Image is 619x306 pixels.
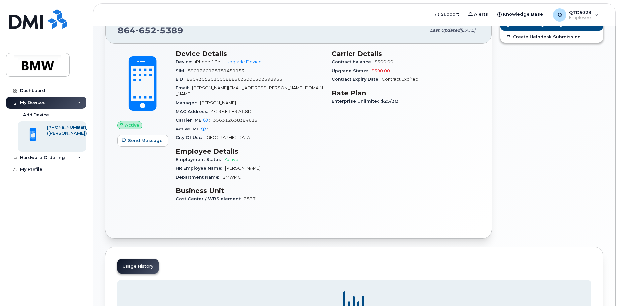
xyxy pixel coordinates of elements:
[332,89,480,97] h3: Rate Plan
[176,77,187,82] span: EID
[205,135,251,140] span: [GEOGRAPHIC_DATA]
[125,122,139,128] span: Active
[382,77,418,82] span: Contract Expired
[128,137,163,144] span: Send Message
[430,8,464,21] a: Support
[557,11,562,19] span: Q
[176,59,195,64] span: Device
[225,166,261,171] span: [PERSON_NAME]
[176,100,200,105] span: Manager
[176,109,211,114] span: MAC Address
[213,118,258,123] span: 356312638384619
[332,99,401,104] span: Enterprise Unlimited $25/30
[176,127,211,131] span: Active IMEI
[371,68,390,73] span: $500.00
[548,8,603,22] div: QTD9329
[332,77,382,82] span: Contract Expiry Date
[176,157,225,162] span: Employment Status
[200,100,236,105] span: [PERSON_NAME]
[188,68,244,73] span: 8901260128781451153
[222,175,241,179] span: BMWMC
[441,11,459,18] span: Support
[569,15,591,20] span: Employee
[332,59,375,64] span: Contract balance
[195,59,220,64] span: iPhone 16e
[157,25,183,35] span: 5389
[176,135,205,140] span: City Of Use
[244,196,256,201] span: 2837
[176,50,324,58] h3: Device Details
[211,127,215,131] span: —
[590,277,614,301] iframe: Messenger Launcher
[176,147,324,155] h3: Employee Details
[187,77,282,82] span: 89043052010008889625001302598955
[332,68,371,73] span: Upgrade Status
[332,50,480,58] h3: Carrier Details
[225,157,238,162] span: Active
[176,187,324,195] h3: Business Unit
[211,109,252,114] span: 4C:9F:F1:F3:A1:8D
[375,59,393,64] span: $500.00
[460,28,475,33] span: [DATE]
[176,85,192,90] span: Email
[493,8,548,21] a: Knowledge Base
[503,11,543,18] span: Knowledge Base
[136,25,157,35] span: 652
[176,166,225,171] span: HR Employee Name
[117,135,168,147] button: Send Message
[176,175,222,179] span: Department Name
[223,59,262,64] a: + Upgrade Device
[176,118,213,123] span: Carrier IMEI
[430,28,460,33] span: Last updated
[500,31,603,43] a: Create Helpdesk Submission
[176,68,188,73] span: SIM
[176,196,244,201] span: Cost Center / WBS element
[474,11,488,18] span: Alerts
[176,85,323,96] span: [PERSON_NAME][EMAIL_ADDRESS][PERSON_NAME][DOMAIN_NAME]
[464,8,493,21] a: Alerts
[569,10,591,15] span: QTD9329
[118,25,183,35] span: 864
